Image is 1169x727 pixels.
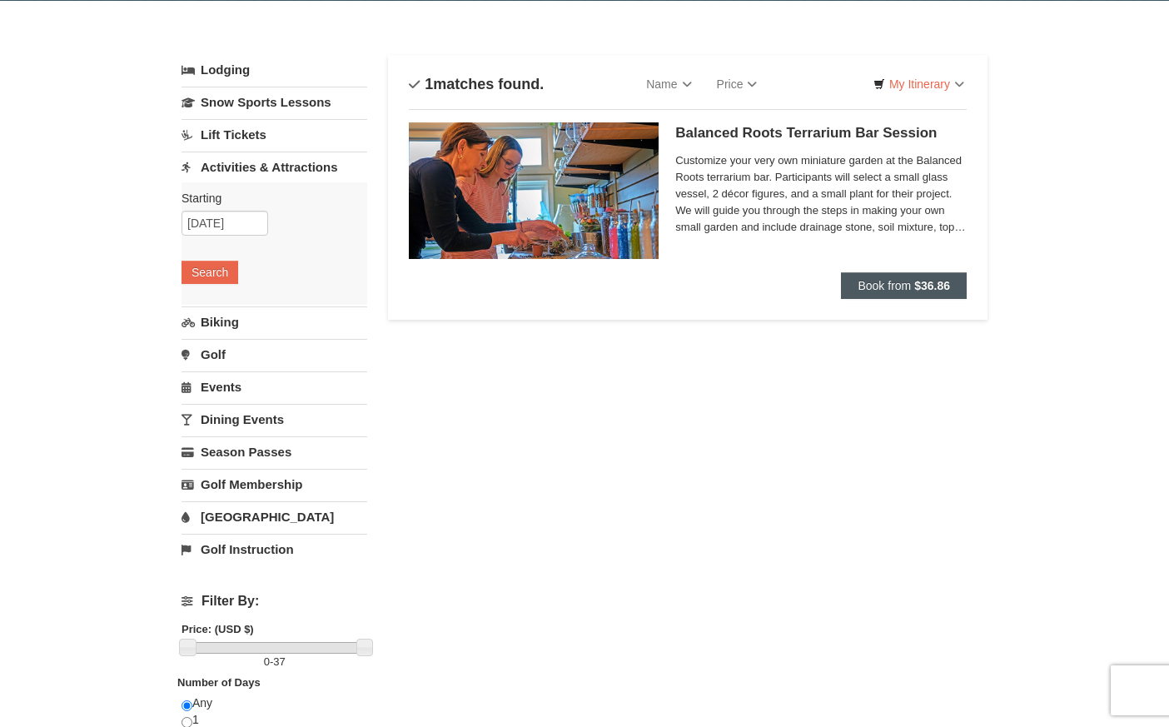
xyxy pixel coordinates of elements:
[182,469,367,500] a: Golf Membership
[863,72,975,97] a: My Itinerary
[182,87,367,117] a: Snow Sports Lessons
[182,261,238,284] button: Search
[182,152,367,182] a: Activities & Attractions
[177,676,261,689] strong: Number of Days
[182,404,367,435] a: Dining Events
[425,76,433,92] span: 1
[634,67,704,101] a: Name
[409,76,544,92] h4: matches found.
[704,67,770,101] a: Price
[409,122,659,259] img: 18871151-30-393e4332.jpg
[182,501,367,532] a: [GEOGRAPHIC_DATA]
[182,594,367,609] h4: Filter By:
[182,623,254,635] strong: Price: (USD $)
[182,306,367,337] a: Biking
[182,654,367,670] label: -
[182,55,367,85] a: Lodging
[182,436,367,467] a: Season Passes
[182,119,367,150] a: Lift Tickets
[264,655,270,668] span: 0
[273,655,285,668] span: 37
[675,125,967,142] h5: Balanced Roots Terrarium Bar Session
[675,152,967,236] span: Customize your very own miniature garden at the Balanced Roots terrarium bar. Participants will s...
[182,371,367,402] a: Events
[858,279,911,292] span: Book from
[841,272,967,299] button: Book from $36.86
[914,279,950,292] strong: $36.86
[182,190,355,207] label: Starting
[182,534,367,565] a: Golf Instruction
[182,339,367,370] a: Golf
